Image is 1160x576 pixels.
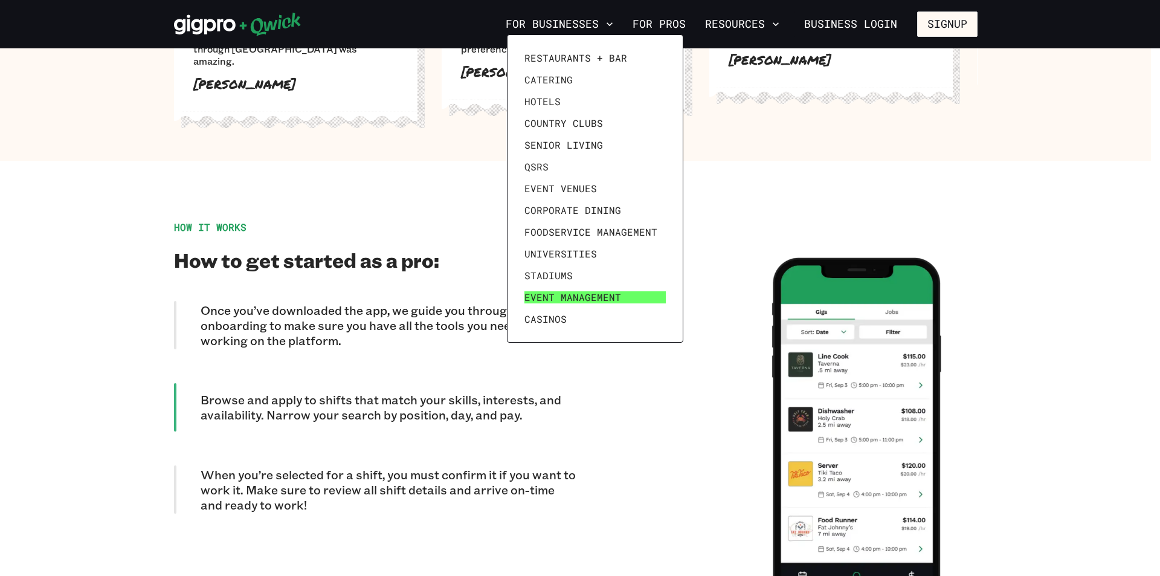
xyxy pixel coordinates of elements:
[524,95,561,108] span: Hotels
[524,270,573,282] span: Stadiums
[524,291,621,303] span: Event Management
[524,183,597,195] span: Event Venues
[524,161,549,173] span: QSRs
[524,117,603,129] span: Country Clubs
[524,204,621,216] span: Corporate Dining
[524,139,603,151] span: Senior Living
[524,226,657,238] span: Foodservice Management
[524,74,573,86] span: Catering
[524,248,597,260] span: Universities
[524,313,567,325] span: Casinos
[524,52,627,64] span: Restaurants + Bar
